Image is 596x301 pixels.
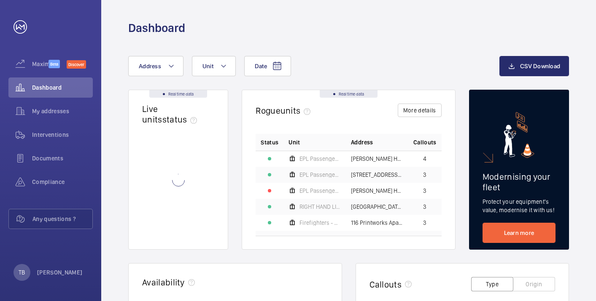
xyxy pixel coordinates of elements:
span: Interventions [32,131,93,139]
span: Unit [289,138,300,147]
h2: Live units [142,104,200,125]
span: EPL Passenger Lift No 2 [299,156,341,162]
span: 3 [423,204,426,210]
span: 3 [423,172,426,178]
p: TB [19,268,25,277]
span: CSV Download [520,63,560,69]
span: status [162,114,201,125]
h2: Availability [142,277,185,288]
span: Beta [49,60,60,68]
span: RIGHT HAND LIFT [299,204,341,210]
span: Callouts [413,138,437,147]
span: Maximize [32,60,49,68]
span: Firefighters - EPL Flats 1-65 No 1 [299,220,341,226]
button: Address [128,56,183,76]
span: My addresses [32,107,93,115]
span: units [280,105,314,116]
a: Learn more [483,223,556,243]
div: Real time data [320,90,378,98]
span: EPL Passenger Lift 19b [299,172,341,178]
span: [PERSON_NAME] House - [PERSON_NAME][GEOGRAPHIC_DATA] [351,156,403,162]
h2: Modernising your fleet [483,171,556,192]
span: Address [139,63,161,69]
img: marketing-card.svg [504,112,534,158]
span: Unit [202,63,213,69]
span: Documents [32,154,93,162]
span: 4 [423,156,426,162]
span: EPL Passenger Lift No 1 [299,188,341,194]
span: 3 [423,220,426,226]
span: Address [351,138,373,147]
button: More details [398,104,442,117]
span: [GEOGRAPHIC_DATA] Flats 1-65 - High Risk Building - [GEOGRAPHIC_DATA] 1-65 [351,204,403,210]
h2: Callouts [369,279,402,290]
button: Type [471,277,513,291]
button: CSV Download [499,56,569,76]
p: Protect your equipment's value, modernise it with us! [483,197,556,214]
span: 3 [423,188,426,194]
span: [STREET_ADDRESS][PERSON_NAME][PERSON_NAME] [351,172,403,178]
span: Any questions ? [32,215,92,223]
h2: Rogue [256,105,314,116]
button: Origin [513,277,555,291]
p: [PERSON_NAME] [37,268,83,277]
p: Status [261,138,278,147]
span: [PERSON_NAME] House - High Risk Building - [PERSON_NAME][GEOGRAPHIC_DATA] [351,188,403,194]
div: Real time data [149,90,207,98]
h1: Dashboard [128,20,185,36]
span: 116 Printworks Apartments Flats 1-65 - High Risk Building - 116 Printworks Apartments Flats 1-65 [351,220,403,226]
button: Date [244,56,291,76]
span: Compliance [32,178,93,186]
span: Discover [67,60,86,69]
button: Unit [192,56,236,76]
span: Date [255,63,267,69]
span: Dashboard [32,83,93,92]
